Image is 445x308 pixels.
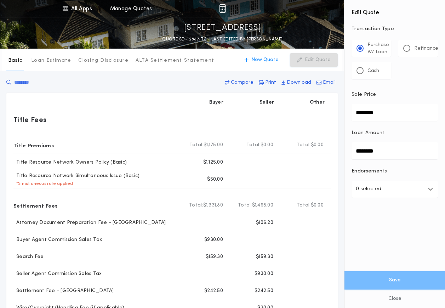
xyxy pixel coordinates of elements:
[13,181,73,187] p: * Simultaneous rate applied
[13,287,114,295] p: Settlement Fee - [GEOGRAPHIC_DATA]
[297,142,311,149] b: Total:
[367,67,379,75] p: Cash
[162,36,283,43] p: QUOTE SD-12887-TC - LAST EDITED BY [PERSON_NAME]
[136,57,214,64] p: ALTA Settlement Statement
[255,287,273,295] p: $242.50
[246,142,261,149] b: Total:
[305,56,331,64] p: Edit Quote
[314,76,338,89] button: Email
[311,202,324,209] span: $0.00
[257,76,278,89] button: Print
[189,202,203,209] b: Total:
[352,130,385,137] p: Loan Amount
[297,202,311,209] b: Total:
[352,4,438,17] h4: Edit Quote
[13,270,102,277] p: Seller Agent Commission Sales Tax
[203,202,223,209] span: $1,331.80
[219,4,226,13] img: img
[231,79,253,86] p: Compare
[344,271,445,290] button: Save
[356,185,381,193] p: 0 selected
[203,159,223,166] p: $1,125.00
[352,168,438,175] p: Endorsements
[13,139,54,151] p: Title Premiums
[256,219,273,226] p: $106.20
[13,172,139,180] p: Title Resource Network Simultaneous Issue (Basic)
[13,159,127,166] p: Title Resource Network Owners Policy (Basic)
[414,45,438,52] p: Refinance
[13,236,102,243] p: Buyer Agent Commission Sales Tax
[265,79,276,86] p: Print
[209,99,223,106] p: Buyer
[367,42,389,56] p: Purchase W/ Loan
[13,114,47,125] p: Title Fees
[251,56,279,64] p: New Quote
[352,91,376,98] p: Sale Price
[352,104,438,121] input: Sale Price
[287,79,311,86] p: Download
[256,253,273,260] p: $159.30
[13,253,44,260] p: Search Fee
[310,99,325,106] p: Other
[13,219,166,226] p: Attorney Document Preparation Fee - [GEOGRAPHIC_DATA]
[311,142,324,149] span: $0.00
[261,142,273,149] span: $0.00
[238,202,252,209] b: Total:
[223,76,256,89] button: Compare
[204,287,223,295] p: $242.50
[78,57,129,64] p: Closing Disclosure
[255,270,273,277] p: $930.00
[352,181,438,198] button: 0 selected
[252,202,273,209] span: $1,468.00
[13,200,57,211] p: Settlement Fees
[352,26,438,33] p: Transaction Type
[259,99,274,106] p: Seller
[279,76,313,89] button: Download
[237,53,286,67] button: New Quote
[189,142,204,149] b: Total:
[31,57,71,64] p: Loan Estimate
[352,142,438,159] input: Loan Amount
[204,236,223,243] p: $930.00
[290,53,338,67] button: Edit Quote
[8,57,22,64] p: Basic
[207,176,223,183] p: $50.00
[206,253,223,260] p: $159.30
[344,290,445,308] button: Close
[184,22,261,34] p: [STREET_ADDRESS]
[323,79,336,86] p: Email
[204,142,223,149] span: $1,175.00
